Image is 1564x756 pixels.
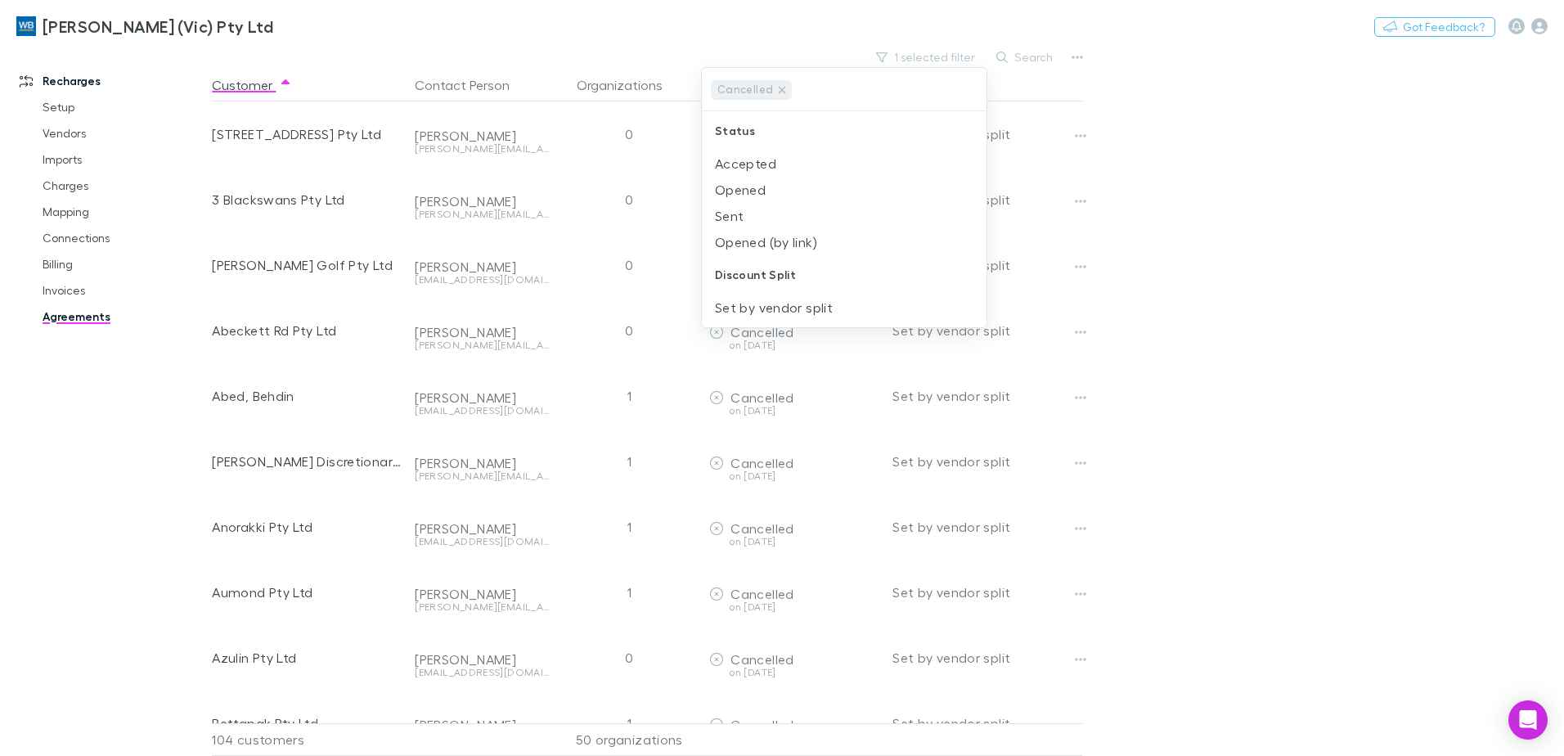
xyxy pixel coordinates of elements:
li: Set by vendor split [702,295,986,321]
li: Opened (by link) [702,229,986,255]
div: Cancelled [711,80,792,100]
span: Cancelled [712,80,779,99]
div: Discount Split [702,255,986,295]
li: Sent [702,203,986,229]
li: Accepted [702,151,986,177]
div: Status [702,111,986,151]
div: Open Intercom Messenger [1508,700,1548,740]
li: Opened [702,177,986,203]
